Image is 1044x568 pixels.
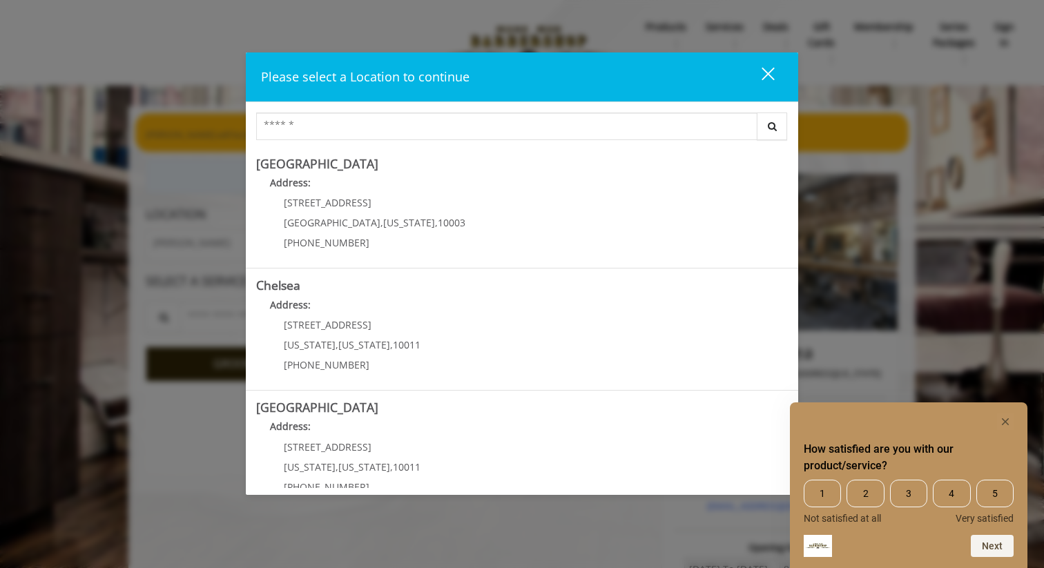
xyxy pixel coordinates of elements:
[804,480,841,507] span: 1
[256,112,757,140] input: Search Center
[338,338,390,351] span: [US_STATE]
[284,338,336,351] span: [US_STATE]
[956,513,1014,524] span: Very satisfied
[284,318,371,331] span: [STREET_ADDRESS]
[261,68,470,85] span: Please select a Location to continue
[284,236,369,249] span: [PHONE_NUMBER]
[435,216,438,229] span: ,
[256,155,378,172] b: [GEOGRAPHIC_DATA]
[746,66,773,87] div: close dialog
[390,460,393,473] span: ,
[336,460,338,473] span: ,
[438,216,465,229] span: 10003
[804,513,881,524] span: Not satisfied at all
[284,196,371,209] span: [STREET_ADDRESS]
[380,216,383,229] span: ,
[933,480,970,507] span: 4
[270,176,311,189] b: Address:
[736,63,783,91] button: close dialog
[890,480,927,507] span: 3
[284,440,371,453] span: [STREET_ADDRESS]
[804,480,1014,524] div: How satisfied are you with our product/service? Select an option from 1 to 5, with 1 being Not sa...
[804,413,1014,557] div: How satisfied are you with our product/service? Select an option from 1 to 5, with 1 being Not sa...
[270,298,311,311] b: Address:
[256,399,378,415] b: [GEOGRAPHIC_DATA]
[764,121,780,131] i: Search button
[976,480,1014,507] span: 5
[256,277,300,293] b: Chelsea
[390,338,393,351] span: ,
[284,216,380,229] span: [GEOGRAPHIC_DATA]
[336,338,338,351] span: ,
[393,338,420,351] span: 10011
[847,480,884,507] span: 2
[284,358,369,371] span: [PHONE_NUMBER]
[393,460,420,473] span: 10011
[971,535,1014,557] button: Next question
[284,460,336,473] span: [US_STATE]
[284,480,369,493] span: [PHONE_NUMBER]
[256,112,788,147] div: Center Select
[997,413,1014,430] button: Hide survey
[270,420,311,433] b: Address:
[383,216,435,229] span: [US_STATE]
[338,460,390,473] span: [US_STATE]
[804,441,1014,474] h2: How satisfied are you with our product/service? Select an option from 1 to 5, with 1 being Not sa...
